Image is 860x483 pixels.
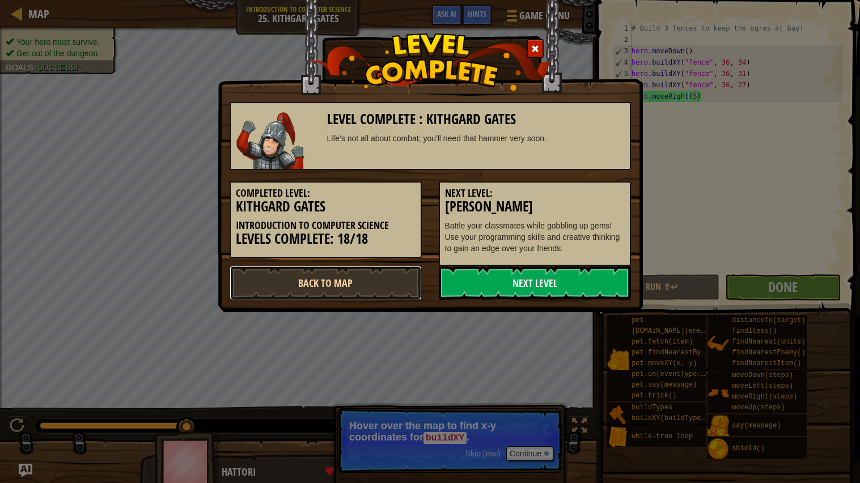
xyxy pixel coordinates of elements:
a: Next Level [439,266,631,300]
h5: Completed Level: [236,188,416,199]
img: level_complete.png [308,33,552,91]
h5: Next Level: [445,188,625,199]
h3: Levels Complete: 18/18 [236,231,416,247]
h3: Kithgard Gates [236,199,416,214]
a: Back to Map [230,266,422,300]
div: Life's not all about combat; you'll need that hammer very soon. [327,133,625,144]
h3: Level Complete : Kithgard Gates [327,112,625,127]
h3: [PERSON_NAME] [445,199,625,214]
h5: Introduction to Computer Science [236,220,416,231]
img: samurai.png [236,112,304,169]
p: Battle your classmates while gobbling up gems! Use your programming skills and creative thinking ... [445,220,625,254]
